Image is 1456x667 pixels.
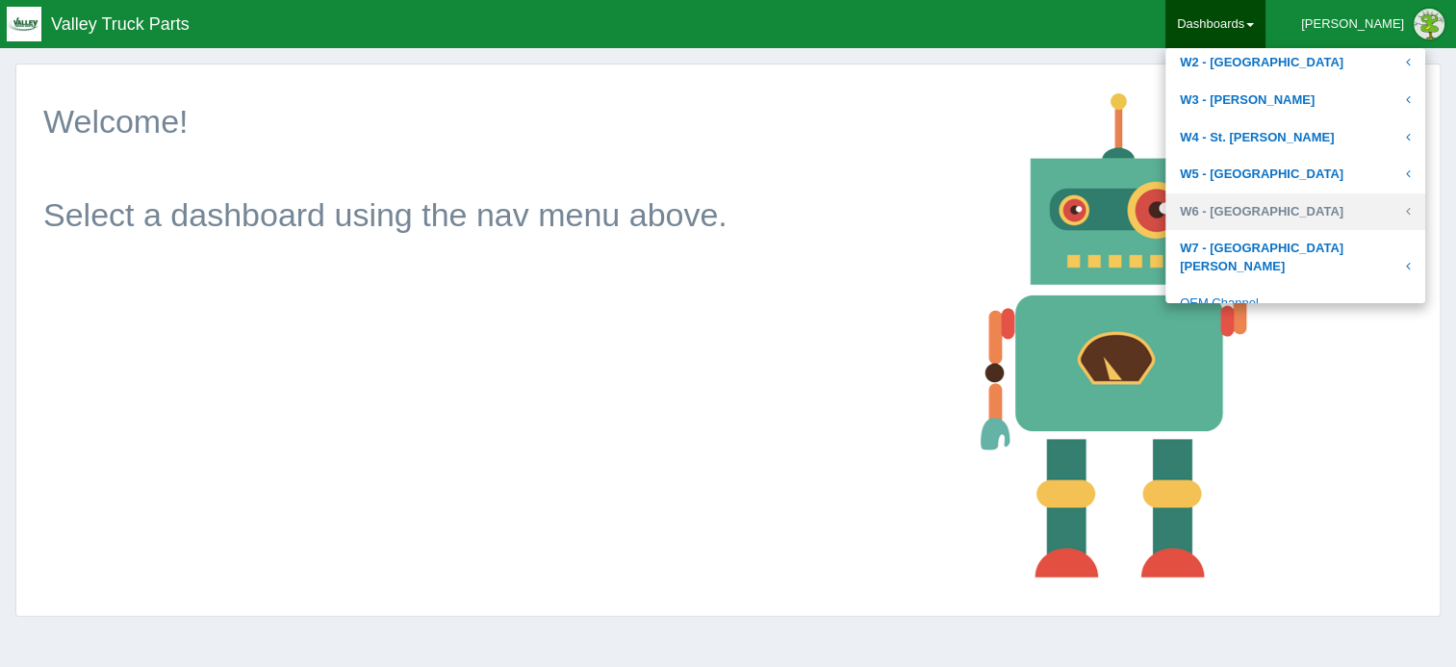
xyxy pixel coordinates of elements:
[1165,44,1425,82] a: W2 - [GEOGRAPHIC_DATA]
[1165,119,1425,157] a: W4 - St. [PERSON_NAME]
[51,14,190,34] span: Valley Truck Parts
[1165,156,1425,193] a: W5 - [GEOGRAPHIC_DATA]
[1414,9,1444,39] img: Profile Picture
[1165,285,1425,322] a: OEM Channel
[1165,82,1425,119] a: W3 - [PERSON_NAME]
[966,79,1272,591] img: robot-18af129d45a23e4dba80317a7b57af8f57279c3d1c32989fc063bd2141a5b856.png
[1165,193,1425,231] a: W6 - [GEOGRAPHIC_DATA]
[1165,230,1425,285] a: W7 - [GEOGRAPHIC_DATA][PERSON_NAME]
[1301,5,1404,43] div: [PERSON_NAME]
[43,98,951,239] p: Welcome! Select a dashboard using the nav menu above.
[7,7,41,41] img: q1blfpkbivjhsugxdrfq.png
